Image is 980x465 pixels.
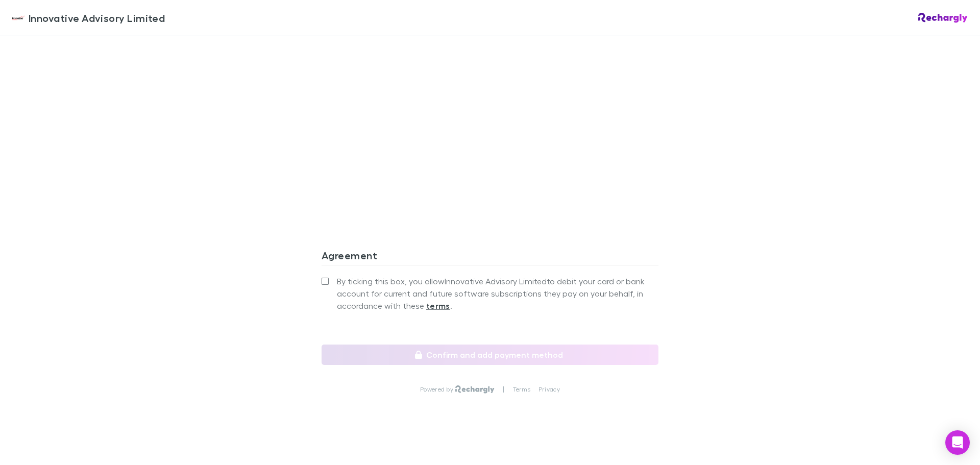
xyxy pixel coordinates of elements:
div: Open Intercom Messenger [945,430,970,455]
p: | [503,385,504,394]
img: Innovative Advisory Limited's Logo [12,12,24,24]
strong: terms [426,301,450,311]
a: Privacy [538,385,560,394]
img: Rechargly Logo [455,385,495,394]
button: Confirm and add payment method [322,345,658,365]
a: Terms [513,385,530,394]
span: Innovative Advisory Limited [29,10,165,26]
h3: Agreement [322,249,658,265]
img: Rechargly Logo [918,13,968,23]
p: Powered by [420,385,455,394]
span: By ticking this box, you allow Innovative Advisory Limited to debit your card or bank account for... [337,275,658,312]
